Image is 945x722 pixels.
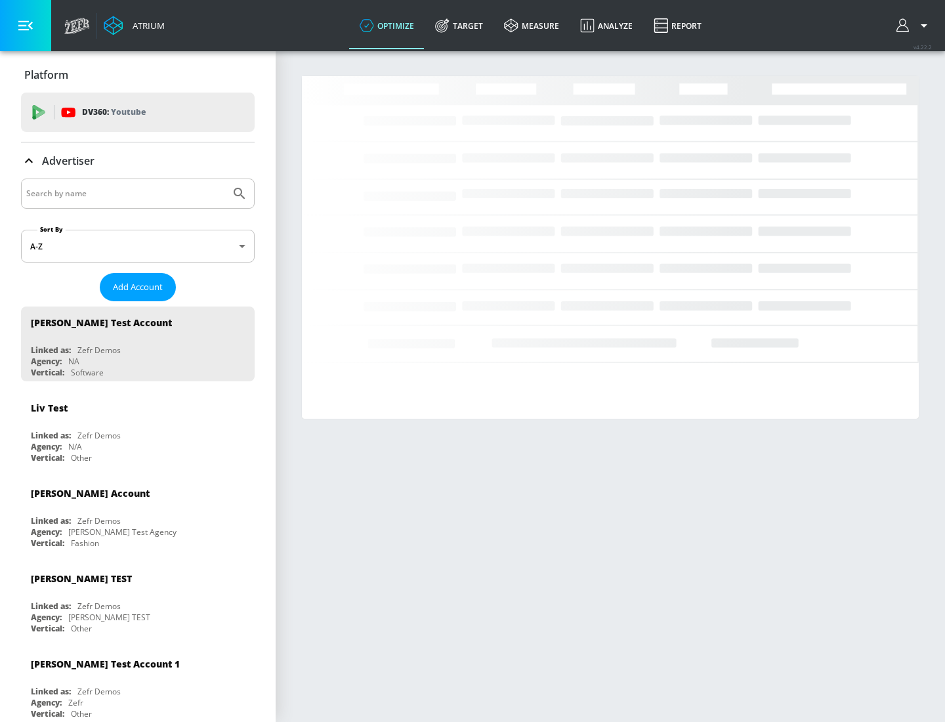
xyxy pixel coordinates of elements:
div: [PERSON_NAME] Test Account 1 [31,658,180,670]
a: measure [493,2,570,49]
div: Other [71,623,92,634]
div: N/A [68,441,82,452]
div: Linked as: [31,430,71,441]
div: Platform [21,56,255,93]
div: Linked as: [31,601,71,612]
div: Fashion [71,538,99,549]
p: Advertiser [42,154,94,168]
label: Sort By [37,225,66,234]
div: [PERSON_NAME] AccountLinked as:Zefr DemosAgency:[PERSON_NAME] Test AgencyVertical:Fashion [21,477,255,552]
div: Agency: [31,612,62,623]
a: Report [643,2,712,49]
a: Analyze [570,2,643,49]
p: Youtube [111,105,146,119]
a: optimize [349,2,425,49]
div: Software [71,367,104,378]
div: Vertical: [31,708,64,719]
div: Vertical: [31,623,64,634]
span: Add Account [113,280,163,295]
p: Platform [24,68,68,82]
div: A-Z [21,230,255,263]
div: Zefr [68,697,83,708]
span: v 4.22.2 [913,43,932,51]
div: Zefr Demos [77,601,121,612]
div: [PERSON_NAME] Test Agency [68,526,177,538]
div: Agency: [31,697,62,708]
div: Liv TestLinked as:Zefr DemosAgency:N/AVertical:Other [21,392,255,467]
p: DV360: [82,105,146,119]
div: Agency: [31,526,62,538]
div: [PERSON_NAME] TESTLinked as:Zefr DemosAgency:[PERSON_NAME] TESTVertical:Other [21,563,255,637]
div: Other [71,452,92,463]
div: [PERSON_NAME] Test Account [31,316,172,329]
div: Zefr Demos [77,515,121,526]
input: Search by name [26,185,225,202]
div: [PERSON_NAME] TEST [68,612,150,623]
div: [PERSON_NAME] Test AccountLinked as:Zefr DemosAgency:NAVertical:Software [21,307,255,381]
div: DV360: Youtube [21,93,255,132]
div: Linked as: [31,515,71,526]
div: Vertical: [31,367,64,378]
div: Agency: [31,356,62,367]
div: [PERSON_NAME] TEST [31,572,132,585]
div: Zefr Demos [77,430,121,441]
div: Linked as: [31,686,71,697]
a: Atrium [104,16,165,35]
a: Target [425,2,493,49]
div: NA [68,356,79,367]
div: Advertiser [21,142,255,179]
div: Zefr Demos [77,686,121,697]
div: Vertical: [31,452,64,463]
div: [PERSON_NAME] Account [31,487,150,499]
div: Other [71,708,92,719]
button: Add Account [100,273,176,301]
div: Zefr Demos [77,345,121,356]
div: Liv Test [31,402,68,414]
div: Linked as: [31,345,71,356]
div: Agency: [31,441,62,452]
div: Atrium [127,20,165,32]
div: Vertical: [31,538,64,549]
